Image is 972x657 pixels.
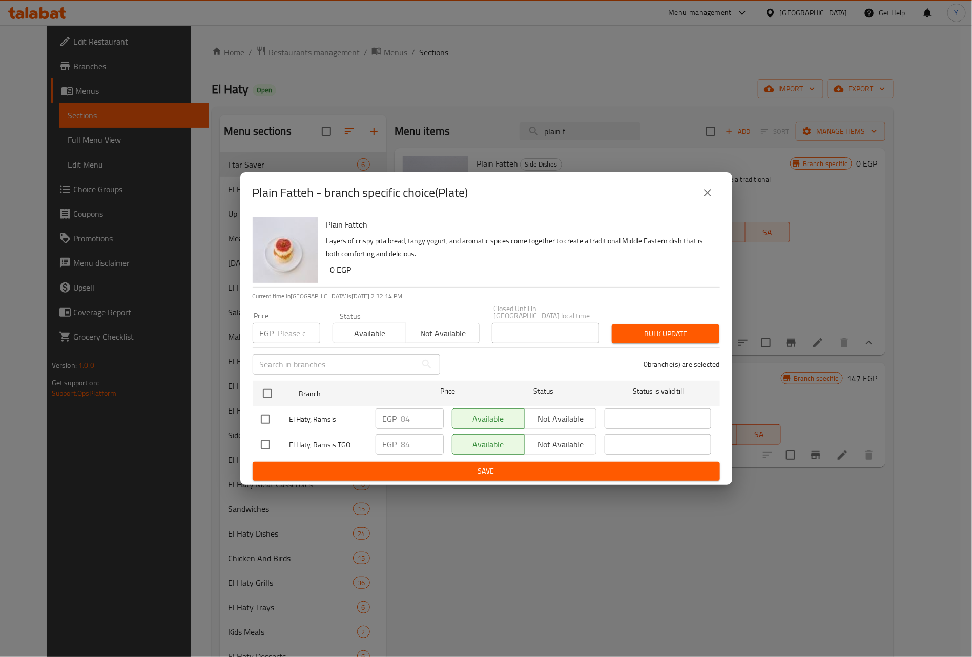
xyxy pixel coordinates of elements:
[605,385,711,398] span: Status is valid till
[383,413,397,425] p: EGP
[278,323,320,343] input: Please enter price
[383,438,397,450] p: EGP
[413,385,482,398] span: Price
[326,235,712,260] p: Layers of crispy pita bread, tangy yogurt, and aromatic spices come together to create a traditio...
[253,354,417,375] input: Search in branches
[410,326,475,341] span: Not available
[401,408,444,429] input: Please enter price
[289,439,367,451] span: El Haty, Ramsis TGO
[330,262,712,277] h6: 0 EGP
[333,323,406,343] button: Available
[620,327,711,340] span: Bulk update
[253,462,720,481] button: Save
[261,465,712,478] span: Save
[253,184,468,201] h2: Plain Fatteh - branch specific choice(Plate)
[253,292,720,301] p: Current time in [GEOGRAPHIC_DATA] is [DATE] 2:32:14 PM
[299,387,405,400] span: Branch
[644,359,720,369] p: 0 branche(s) are selected
[612,324,719,343] button: Bulk update
[289,413,367,426] span: El Haty, Ramsis
[695,180,720,205] button: close
[326,217,712,232] h6: Plain Fatteh
[337,326,402,341] span: Available
[401,434,444,455] input: Please enter price
[260,327,274,339] p: EGP
[406,323,480,343] button: Not available
[253,217,318,283] img: Plain Fatteh
[490,385,596,398] span: Status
